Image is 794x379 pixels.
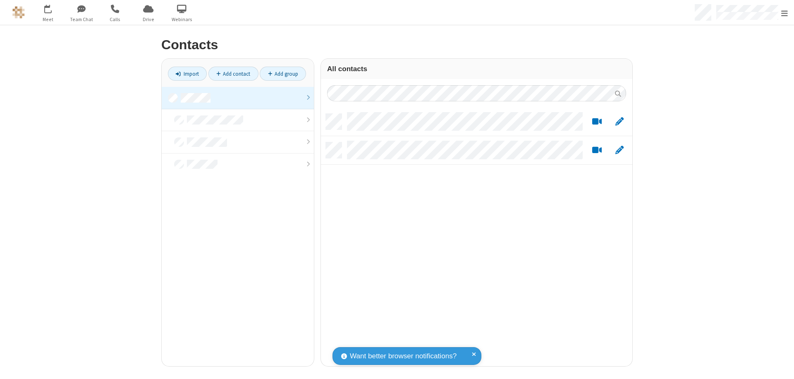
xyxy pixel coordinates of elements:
h2: Contacts [161,38,633,52]
span: Calls [99,16,130,23]
h3: All contacts [327,65,626,73]
div: 3 [50,5,55,11]
span: Webinars [166,16,197,23]
button: Edit [611,117,627,127]
span: Meet [32,16,63,23]
img: QA Selenium DO NOT DELETE OR CHANGE [12,6,25,19]
span: Drive [133,16,164,23]
span: Want better browser notifications? [350,351,457,362]
div: grid [321,108,632,366]
a: Import [168,67,207,81]
button: Start a video meeting [589,117,605,127]
a: Add contact [208,67,258,81]
button: Start a video meeting [589,145,605,156]
a: Add group [260,67,306,81]
span: Team Chat [66,16,97,23]
button: Edit [611,145,627,156]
